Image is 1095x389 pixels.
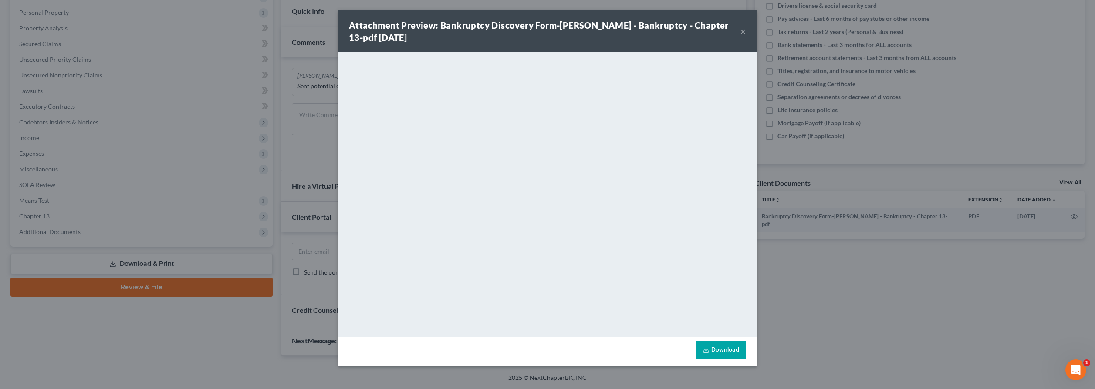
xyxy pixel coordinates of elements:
span: 1 [1083,359,1090,366]
strong: Attachment Preview: Bankruptcy Discovery Form-[PERSON_NAME] - Bankruptcy - Chapter 13-pdf [DATE] [349,20,729,43]
iframe: <object ng-attr-data='[URL][DOMAIN_NAME]' type='application/pdf' width='100%' height='650px'></ob... [338,52,757,335]
iframe: Intercom live chat [1065,359,1086,380]
button: × [740,26,746,37]
a: Download [696,341,746,359]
